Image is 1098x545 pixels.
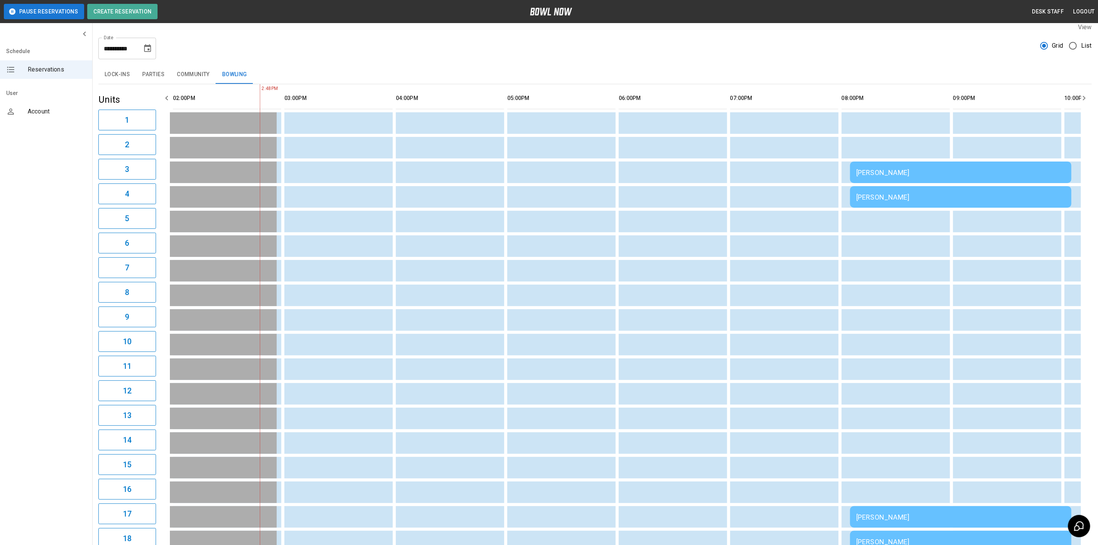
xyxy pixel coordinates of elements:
div: [PERSON_NAME] [856,193,1065,201]
span: Grid [1052,41,1063,50]
h6: 9 [125,311,129,323]
button: 15 [98,454,156,475]
button: Parties [136,65,171,84]
button: Desk Staff [1029,5,1067,19]
button: 9 [98,307,156,327]
h6: 1 [125,114,129,126]
h6: 8 [125,286,129,298]
h6: 12 [123,385,131,397]
h6: 16 [123,483,131,495]
h6: 18 [123,532,131,545]
button: Pause Reservations [4,4,84,19]
h6: 3 [125,163,129,175]
button: 12 [98,380,156,401]
img: logo [530,8,572,15]
button: Bowling [216,65,253,84]
h6: 5 [125,212,129,225]
h5: Units [98,93,156,106]
h6: 4 [125,188,129,200]
h6: 6 [125,237,129,249]
label: View [1078,23,1092,31]
span: List [1081,41,1092,50]
div: [PERSON_NAME] [856,513,1065,521]
span: 2:48PM [260,85,262,93]
h6: 2 [125,138,129,151]
button: 8 [98,282,156,303]
h6: 15 [123,458,131,471]
button: 5 [98,208,156,229]
button: Community [171,65,216,84]
button: 7 [98,257,156,278]
button: 2 [98,134,156,155]
h6: 10 [123,335,131,348]
h6: 14 [123,434,131,446]
button: 3 [98,159,156,180]
button: Choose date, selected date is Aug 16, 2025 [140,41,155,56]
button: 14 [98,430,156,450]
span: Reservations [28,65,86,74]
button: 16 [98,479,156,500]
h6: 17 [123,508,131,520]
div: [PERSON_NAME] [856,168,1065,177]
button: Lock-ins [98,65,136,84]
button: 1 [98,110,156,130]
button: Create Reservation [87,4,158,19]
button: 6 [98,233,156,253]
button: 13 [98,405,156,426]
button: 10 [98,331,156,352]
span: Account [28,107,86,116]
button: 17 [98,503,156,524]
div: inventory tabs [98,65,1092,84]
h6: 13 [123,409,131,422]
button: Logout [1070,5,1098,19]
h6: 7 [125,262,129,274]
button: 11 [98,356,156,377]
button: 4 [98,183,156,204]
h6: 11 [123,360,131,372]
